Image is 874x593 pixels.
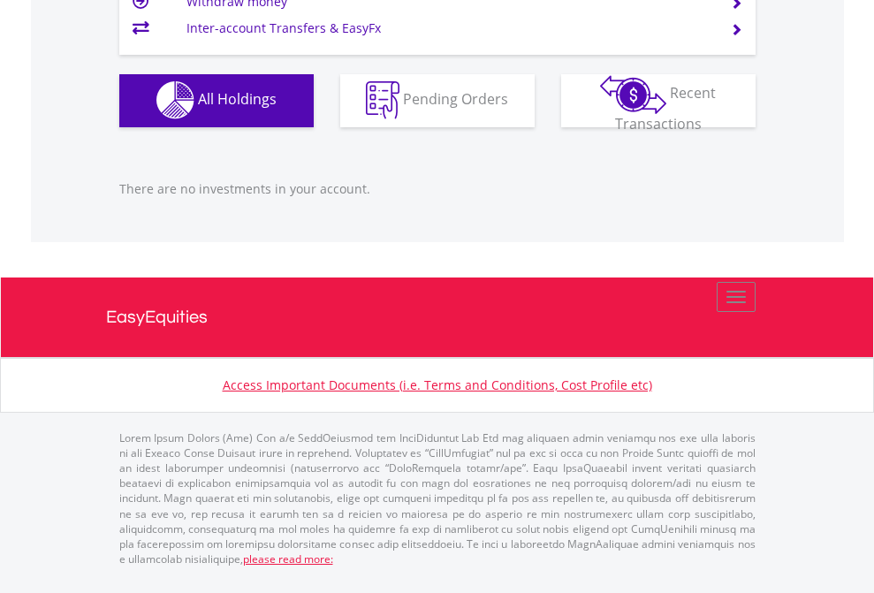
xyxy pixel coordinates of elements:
span: Recent Transactions [615,83,717,133]
span: Pending Orders [403,89,508,109]
a: please read more: [243,551,333,566]
img: transactions-zar-wht.png [600,75,666,114]
span: All Holdings [198,89,277,109]
button: Pending Orders [340,74,535,127]
a: EasyEquities [106,277,769,357]
p: There are no investments in your account. [119,180,756,198]
img: pending_instructions-wht.png [366,81,399,119]
p: Lorem Ipsum Dolors (Ame) Con a/e SeddOeiusmod tem InciDiduntut Lab Etd mag aliquaen admin veniamq... [119,430,756,566]
button: All Holdings [119,74,314,127]
td: Inter-account Transfers & EasyFx [186,15,709,42]
a: Access Important Documents (i.e. Terms and Conditions, Cost Profile etc) [223,376,652,393]
button: Recent Transactions [561,74,756,127]
img: holdings-wht.png [156,81,194,119]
